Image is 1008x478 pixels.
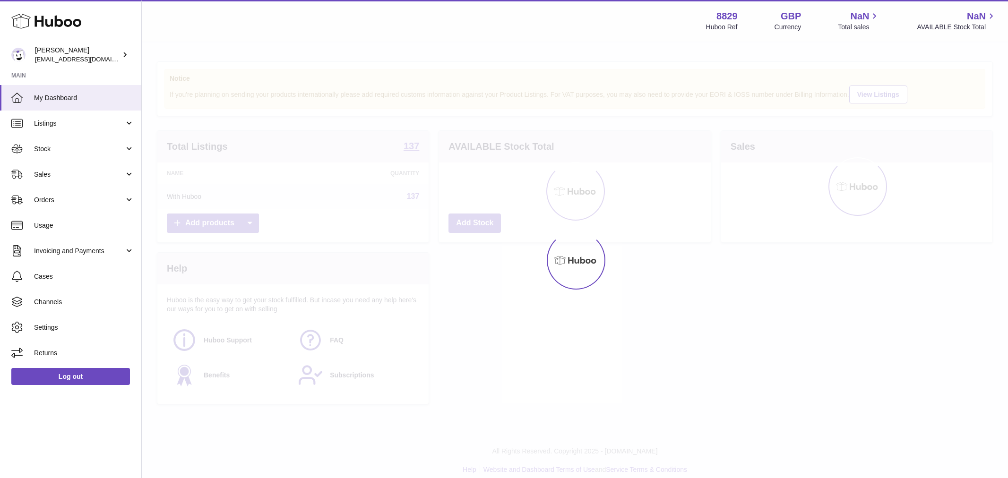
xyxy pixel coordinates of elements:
div: Currency [775,23,801,32]
a: Log out [11,368,130,385]
div: [PERSON_NAME] [35,46,120,64]
span: NaN [850,10,869,23]
span: NaN [967,10,986,23]
a: NaN Total sales [838,10,880,32]
span: My Dashboard [34,94,134,102]
span: Channels [34,298,134,307]
img: internalAdmin-8829@internal.huboo.com [11,48,26,62]
span: Settings [34,323,134,332]
strong: 8829 [716,10,738,23]
a: NaN AVAILABLE Stock Total [917,10,997,32]
span: Listings [34,119,124,128]
span: Returns [34,349,134,358]
span: Orders [34,196,124,205]
span: Total sales [838,23,880,32]
span: Invoicing and Payments [34,247,124,256]
span: AVAILABLE Stock Total [917,23,997,32]
div: Huboo Ref [706,23,738,32]
span: Cases [34,272,134,281]
strong: GBP [781,10,801,23]
span: Stock [34,145,124,154]
span: Usage [34,221,134,230]
span: Sales [34,170,124,179]
span: [EMAIL_ADDRESS][DOMAIN_NAME] [35,55,139,63]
